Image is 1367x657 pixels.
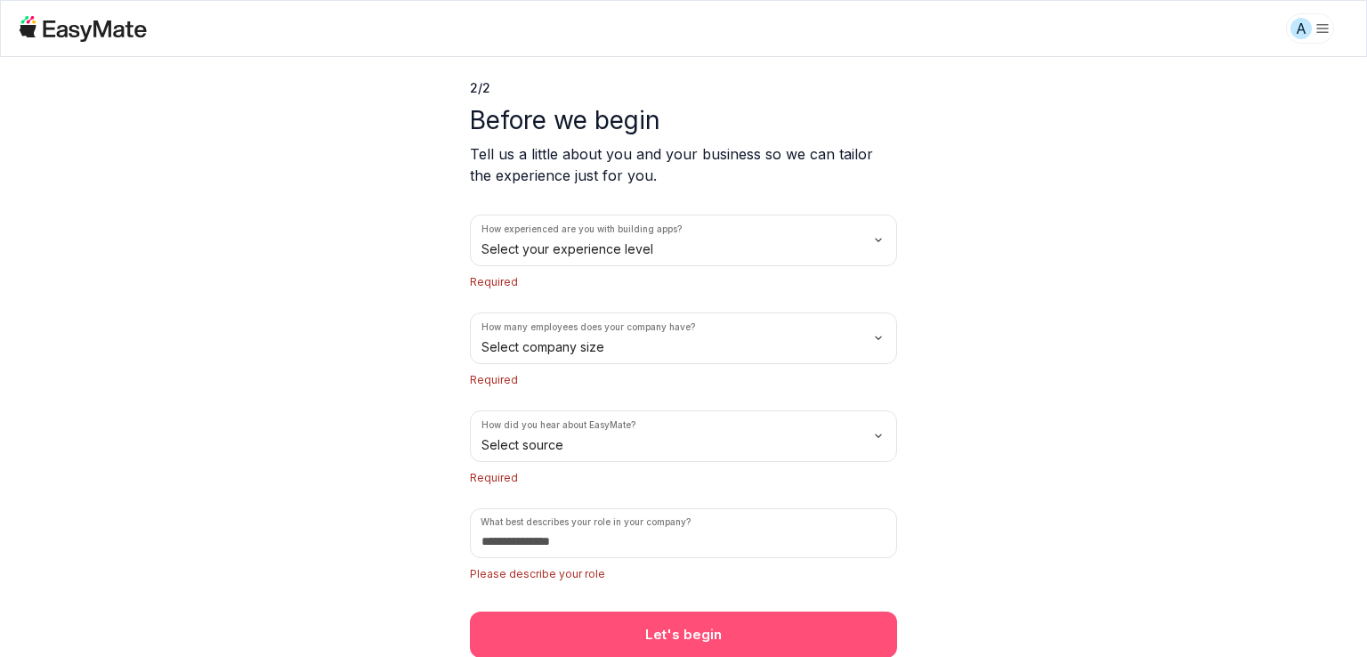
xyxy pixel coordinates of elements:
p: Before we begin [470,104,897,136]
p: Required [470,469,897,487]
p: Required [470,273,897,291]
p: Please describe your role [470,565,897,583]
p: 2 / 2 [470,79,897,97]
label: How experienced are you with building apps? [481,223,682,236]
label: How many employees does your company have? [481,320,695,334]
div: A [1290,18,1312,39]
label: How did you hear about EasyMate? [481,418,635,432]
p: Required [470,371,897,389]
p: Tell us a little about you and your business so we can tailor the experience just for you. [470,143,897,186]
